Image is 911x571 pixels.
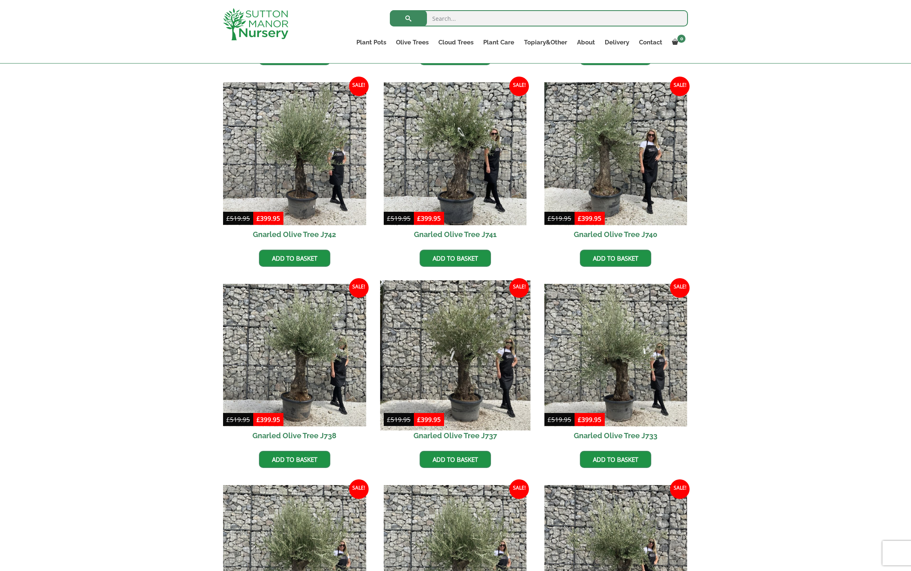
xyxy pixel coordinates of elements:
[670,77,690,96] span: Sale!
[384,82,527,244] a: Sale! Gnarled Olive Tree J741
[548,214,551,222] span: £
[223,8,288,40] img: logo
[544,284,688,427] img: Gnarled Olive Tree J733
[667,37,688,48] a: 0
[223,82,366,244] a: Sale! Gnarled Olive Tree J742
[548,415,571,424] bdi: 519.95
[670,278,690,298] span: Sale!
[544,82,688,244] a: Sale! Gnarled Olive Tree J740
[387,415,391,424] span: £
[670,479,690,499] span: Sale!
[384,284,527,445] a: Sale! Gnarled Olive Tree J737
[349,479,369,499] span: Sale!
[384,225,527,244] h2: Gnarled Olive Tree J741
[226,214,250,222] bdi: 519.95
[387,415,411,424] bdi: 519.95
[519,37,572,48] a: Topiary&Other
[578,415,601,424] bdi: 399.95
[223,426,366,445] h2: Gnarled Olive Tree J738
[600,37,634,48] a: Delivery
[259,250,330,267] a: Add to basket: “Gnarled Olive Tree J742”
[544,82,688,225] img: Gnarled Olive Tree J740
[478,37,519,48] a: Plant Care
[384,426,527,445] h2: Gnarled Olive Tree J737
[223,284,366,445] a: Sale! Gnarled Olive Tree J738
[572,37,600,48] a: About
[634,37,667,48] a: Contact
[420,451,491,468] a: Add to basket: “Gnarled Olive Tree J737”
[390,10,688,26] input: Search...
[384,82,527,225] img: Gnarled Olive Tree J741
[548,214,571,222] bdi: 519.95
[544,225,688,244] h2: Gnarled Olive Tree J740
[387,214,391,222] span: £
[544,426,688,445] h2: Gnarled Olive Tree J733
[417,214,421,222] span: £
[349,77,369,96] span: Sale!
[580,451,651,468] a: Add to basket: “Gnarled Olive Tree J733”
[578,415,582,424] span: £
[391,37,433,48] a: Olive Trees
[578,214,582,222] span: £
[256,415,280,424] bdi: 399.95
[226,415,250,424] bdi: 519.95
[223,225,366,244] h2: Gnarled Olive Tree J742
[352,37,391,48] a: Plant Pots
[420,250,491,267] a: Add to basket: “Gnarled Olive Tree J741”
[223,284,366,427] img: Gnarled Olive Tree J738
[226,214,230,222] span: £
[509,77,529,96] span: Sale!
[259,451,330,468] a: Add to basket: “Gnarled Olive Tree J738”
[677,35,685,43] span: 0
[417,214,441,222] bdi: 399.95
[256,415,260,424] span: £
[256,214,280,222] bdi: 399.95
[417,415,421,424] span: £
[548,415,551,424] span: £
[226,415,230,424] span: £
[580,250,651,267] a: Add to basket: “Gnarled Olive Tree J740”
[256,214,260,222] span: £
[349,278,369,298] span: Sale!
[544,284,688,445] a: Sale! Gnarled Olive Tree J733
[509,278,529,298] span: Sale!
[433,37,478,48] a: Cloud Trees
[380,280,530,430] img: Gnarled Olive Tree J737
[509,479,529,499] span: Sale!
[578,214,601,222] bdi: 399.95
[417,415,441,424] bdi: 399.95
[387,214,411,222] bdi: 519.95
[223,82,366,225] img: Gnarled Olive Tree J742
